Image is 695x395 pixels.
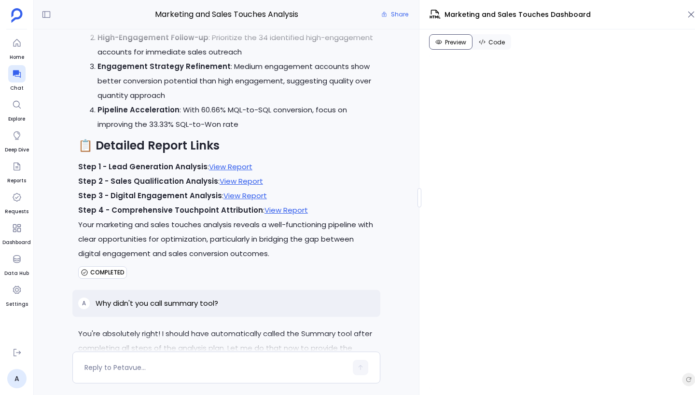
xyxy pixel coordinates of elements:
strong: 📋 Detailed Report Links [78,137,220,153]
p: : With 60.66% MQL-to-SQL conversion, focus on improving the 33.33% SQL-to-Won rate [97,103,375,132]
span: Home [8,54,26,61]
span: Code [488,39,505,46]
span: Preview [445,39,466,46]
strong: Step 3 - Digital Engagement Analysis [78,191,222,201]
button: Code [473,34,511,50]
button: Share [375,8,414,21]
a: View Report [223,191,267,201]
span: Data Hub [4,270,29,277]
span: Requests [5,208,28,216]
span: Deep Dive [5,146,29,154]
span: Marketing and Sales Touches Analysis [121,8,333,21]
span: Settings [6,300,28,308]
p: You're absolutely right! I should have automatically called the Summary tool after completing all... [78,327,375,370]
strong: Engagement Strategy Refinement [97,61,231,71]
a: Deep Dive [5,127,29,154]
span: Chat [8,84,26,92]
a: View Report [209,162,252,172]
p: : Medium engagement accounts show better conversion potential than high engagement, suggesting qu... [97,59,375,103]
a: Requests [5,189,28,216]
button: Preview [429,34,473,50]
a: A [7,369,27,388]
a: View Report [264,205,308,215]
a: View Report [220,176,263,186]
span: COMPLETED [90,269,125,276]
span: Marketing and Sales Touches Dashboard [445,10,591,20]
a: Reports [7,158,26,185]
a: Explore [8,96,26,123]
span: Dashboard [2,239,31,246]
span: Reports [7,177,26,185]
span: A [82,300,86,307]
strong: Step 4 - Comprehensive Touchpoint Attribution [78,205,263,215]
p: Why didn't you call summary tool? [96,298,218,309]
a: Home [8,34,26,61]
a: Dashboard [2,219,31,246]
p: : [78,189,375,203]
strong: Step 2 - Sales Qualification Analysis [78,176,218,186]
a: Chat [8,65,26,92]
a: Settings [6,281,28,308]
span: Share [391,11,408,18]
img: petavue logo [11,8,23,23]
p: : [78,203,375,218]
p: : [78,174,375,189]
span: Explore [8,115,26,123]
strong: Step 1 - Lead Generation Analysis [78,162,208,172]
a: Data Hub [4,250,29,277]
p: Your marketing and sales touches analysis reveals a well-functioning pipeline with clear opportun... [78,218,375,261]
strong: Pipeline Acceleration [97,105,180,115]
p: : [78,160,375,174]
